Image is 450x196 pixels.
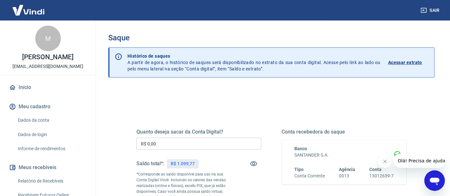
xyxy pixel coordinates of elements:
span: Agência [339,167,356,172]
iframe: Botão para abrir a janela de mensagens [424,170,445,191]
iframe: Fechar mensagem [379,155,391,168]
h5: Saldo total*: [136,160,164,167]
a: Dados de login [15,128,88,141]
p: [EMAIL_ADDRESS][DOMAIN_NAME] [12,63,83,70]
a: Acessar extrato [388,53,429,72]
button: Meus recebíveis [8,160,88,175]
a: Relatório de Recebíveis [15,175,88,188]
h6: 13012639-7 [369,173,394,179]
button: Meu cadastro [8,100,88,114]
h6: SANTANDER S.A. [295,152,394,159]
button: Sair [419,4,442,16]
h6: Conta Corrente [295,173,325,179]
p: R$ 1.099,77 [171,160,194,167]
p: [PERSON_NAME] [22,54,73,61]
p: Acessar extrato [388,59,422,66]
div: M [35,26,61,51]
h5: Conta recebedora do saque [282,129,407,135]
span: Banco [295,146,307,151]
h3: Saque [108,33,435,42]
h6: 0013 [339,173,356,179]
p: Histórico de saques [127,53,380,59]
a: Dados da conta [15,114,88,127]
span: Conta [369,167,381,172]
iframe: Mensagem da empresa [394,154,445,168]
a: Informe de rendimentos [15,142,88,155]
span: Olá! Precisa de ajuda? [4,4,54,10]
p: A partir de agora, o histórico de saques será disponibilizado no extrato da sua conta digital. Ac... [127,53,380,72]
span: Tipo [295,167,304,172]
h5: Quanto deseja sacar da Conta Digital? [136,129,261,135]
a: Início [8,80,88,94]
img: Vindi [8,0,49,20]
